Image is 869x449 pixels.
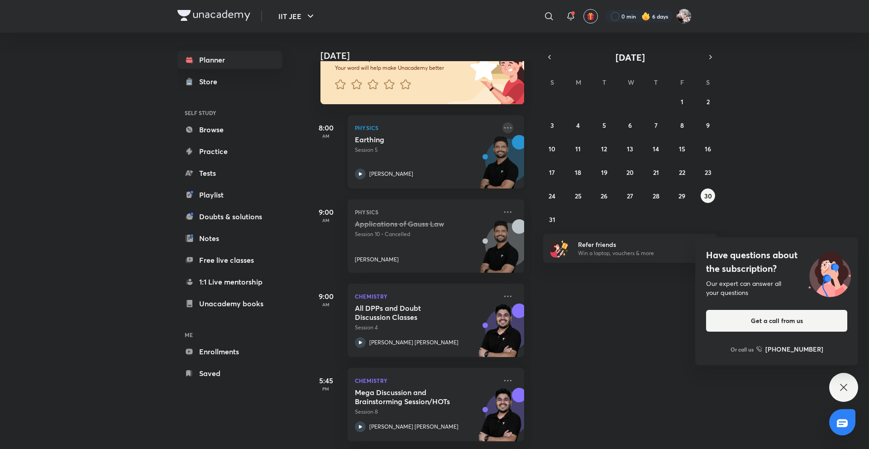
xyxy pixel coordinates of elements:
[680,78,684,87] abbr: Friday
[627,145,633,153] abbr: August 13, 2025
[649,118,663,132] button: August 7, 2025
[320,50,533,61] h4: [DATE]
[549,145,555,153] abbr: August 10, 2025
[597,141,611,156] button: August 12, 2025
[308,302,344,307] p: AM
[597,118,611,132] button: August 5, 2025
[355,256,399,264] p: [PERSON_NAME]
[550,121,554,130] abbr: August 3, 2025
[308,386,344,391] p: PM
[571,118,585,132] button: August 4, 2025
[679,168,685,177] abbr: August 22, 2025
[601,168,607,177] abbr: August 19, 2025
[680,121,684,130] abbr: August 8, 2025
[549,192,555,200] abbr: August 24, 2025
[355,388,468,406] h5: Mega Discussion and Brainstorming Session/HOTs
[801,248,858,297] img: ttu_illustration_new.svg
[575,145,581,153] abbr: August 11, 2025
[628,121,632,130] abbr: August 6, 2025
[706,279,847,297] div: Our expert can answer all your questions
[355,146,497,154] p: Session 5
[571,188,585,203] button: August 25, 2025
[653,192,659,200] abbr: August 28, 2025
[705,168,711,177] abbr: August 23, 2025
[704,192,712,200] abbr: August 30, 2025
[597,188,611,203] button: August 26, 2025
[707,97,710,106] abbr: August 2, 2025
[355,304,468,322] h5: All DPPs and Doubt Discussion Classes
[355,219,468,228] h5: Applications of Gauss Law
[177,208,282,226] a: Doubts & solutions
[653,145,659,153] abbr: August 14, 2025
[177,164,282,182] a: Tests
[701,165,715,179] button: August 23, 2025
[177,364,282,382] a: Saved
[601,192,607,200] abbr: August 26, 2025
[649,141,663,156] button: August 14, 2025
[549,168,555,177] abbr: August 17, 2025
[701,94,715,109] button: August 2, 2025
[705,145,711,153] abbr: August 16, 2025
[679,145,685,153] abbr: August 15, 2025
[308,291,344,302] h5: 9:00
[177,327,282,343] h6: ME
[308,217,344,223] p: AM
[654,78,658,87] abbr: Thursday
[623,165,637,179] button: August 20, 2025
[601,145,607,153] abbr: August 12, 2025
[335,64,467,72] p: Your word will help make Unacademy better
[355,408,497,416] p: Session 8
[627,192,633,200] abbr: August 27, 2025
[623,188,637,203] button: August 27, 2025
[177,295,282,313] a: Unacademy books
[641,12,650,21] img: streak
[575,192,582,200] abbr: August 25, 2025
[626,168,634,177] abbr: August 20, 2025
[701,118,715,132] button: August 9, 2025
[649,165,663,179] button: August 21, 2025
[177,10,250,23] a: Company Logo
[578,249,689,257] p: Win a laptop, vouchers & more
[676,9,692,24] img: Navin Raj
[556,51,704,63] button: [DATE]
[545,188,559,203] button: August 24, 2025
[649,188,663,203] button: August 28, 2025
[576,78,581,87] abbr: Monday
[545,212,559,227] button: August 31, 2025
[545,165,559,179] button: August 17, 2025
[578,240,689,249] h6: Refer friends
[308,133,344,139] p: AM
[587,12,595,20] img: avatar
[369,423,458,431] p: [PERSON_NAME] [PERSON_NAME]
[308,122,344,133] h5: 8:00
[355,135,468,144] h5: Earthing
[602,121,606,130] abbr: August 5, 2025
[273,7,321,25] button: IIT JEE
[654,121,658,130] abbr: August 7, 2025
[628,78,634,87] abbr: Wednesday
[731,345,754,353] p: Or call us
[583,9,598,24] button: avatar
[474,219,524,282] img: unacademy
[701,141,715,156] button: August 16, 2025
[706,121,710,130] abbr: August 9, 2025
[355,291,497,302] p: Chemistry
[675,141,689,156] button: August 15, 2025
[177,121,282,139] a: Browse
[177,273,282,291] a: 1:1 Live mentorship
[575,168,581,177] abbr: August 18, 2025
[681,97,683,106] abbr: August 1, 2025
[369,170,413,178] p: [PERSON_NAME]
[602,78,606,87] abbr: Tuesday
[675,165,689,179] button: August 22, 2025
[765,344,823,354] h6: [PHONE_NUMBER]
[576,121,580,130] abbr: August 4, 2025
[571,141,585,156] button: August 11, 2025
[675,118,689,132] button: August 8, 2025
[177,10,250,21] img: Company Logo
[706,248,847,275] h4: Have questions about the subscription?
[678,192,685,200] abbr: August 29, 2025
[308,375,344,386] h5: 5:45
[756,344,823,354] a: [PHONE_NUMBER]
[550,78,554,87] abbr: Sunday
